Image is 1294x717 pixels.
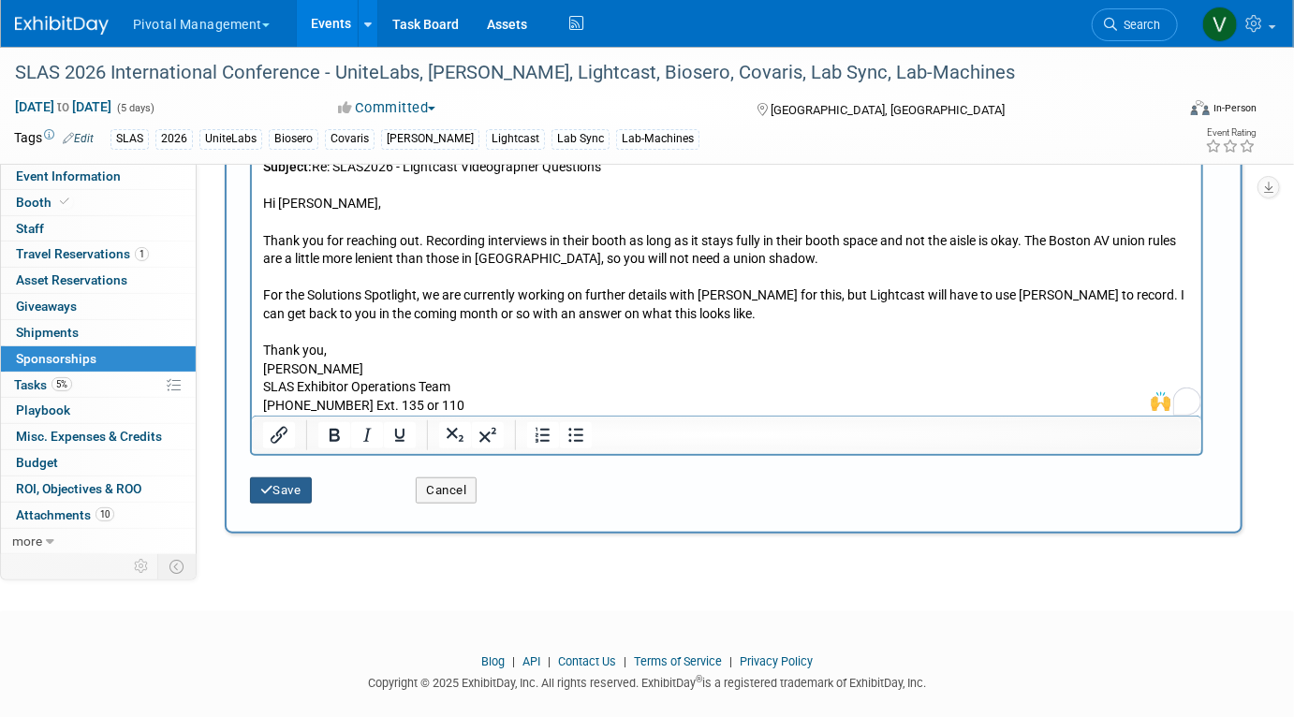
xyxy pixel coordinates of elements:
div: SLAS 2026 International Conference - UniteLabs, [PERSON_NAME], Lightcast, Biosero, Covaris, Lab S... [8,56,1151,90]
a: [EMAIL_ADDRESS][DOMAIN_NAME] [140,81,347,96]
span: to [54,99,72,114]
a: Search [1092,8,1178,41]
div: Lab Sync [551,129,610,149]
span: ROI, Objectives & ROO [16,481,141,496]
a: Blog [481,654,505,668]
div: Lightcast [486,129,545,149]
p: Hi [PERSON_NAME], [11,172,939,191]
span: more [12,534,42,549]
p: For the Solutions Spotlight, we are currently working on further details with [PERSON_NAME] for t... [11,264,939,300]
a: Giveaways [1,294,196,319]
span: Asset Reservations [16,272,127,287]
div: Covaris [325,129,375,149]
span: Sponsorships [16,351,96,366]
button: Subscript [439,422,471,448]
span: 1 [135,247,149,261]
span: Playbook [16,402,70,417]
p: Thank you for reaching out. Recording interviews in their booth as long as it stays fully in thei... [11,210,939,246]
span: Budget [16,455,58,470]
b: Date: [11,64,43,79]
a: Attachments10 [1,503,196,528]
span: | [619,654,631,668]
td: Personalize Event Tab Strip [125,554,158,578]
a: API [522,654,540,668]
img: ExhibitDay [15,16,109,35]
a: more [1,529,196,554]
button: Save [250,477,312,504]
span: | [543,654,555,668]
button: Bullet list [560,422,592,448]
button: Superscript [472,422,504,448]
div: Biosero [269,129,318,149]
a: [EMAIL_ADDRESS][DOMAIN_NAME] [293,45,501,60]
td: Tags [14,128,94,150]
iframe: Rich Text Area [252,22,1201,416]
p: [PERSON_NAME] [11,338,939,357]
button: Cancel [416,477,477,504]
p: SLAS Exhibitor Operations Team [11,356,939,374]
button: Italic [351,422,383,448]
div: Event Format [1073,97,1257,125]
td: Toggle Event Tabs [158,554,197,578]
div: In-Person [1213,101,1257,115]
a: Travel Reservations1 [1,241,196,267]
a: Playbook [1,398,196,423]
div: UniteLabs [199,129,262,149]
a: [EMAIL_ADDRESS][DOMAIN_NAME] [72,45,280,60]
a: Budget [1,450,196,476]
div: [PERSON_NAME] [381,129,479,149]
a: Staff [1,216,196,241]
span: 5% [51,377,72,391]
button: Underline [384,422,416,448]
a: Event Information [1,164,196,189]
span: Staff [16,221,44,236]
b: Cc: [11,100,30,115]
a: Terms of Service [634,654,722,668]
a: Privacy Policy [740,654,813,668]
a: Sponsorships [1,346,196,372]
span: Misc. Expenses & Credits [16,429,162,444]
span: Booth [16,195,73,210]
div: 2026 [155,129,193,149]
img: Format-Inperson.png [1191,100,1210,115]
a: Asset Reservations [1,268,196,293]
b: Subject: [11,137,60,152]
div: SLAS [110,129,149,149]
p: [PHONE_NUMBER] Ext. 135 or 110 [11,374,939,393]
a: Misc. Expenses & Credits [1,424,196,449]
i: Booth reservation complete [60,197,69,207]
span: Tasks [14,377,72,392]
span: | [725,654,737,668]
span: | [507,654,520,668]
sup: ® [696,674,702,684]
a: ROI, Objectives & ROO [1,476,196,502]
span: 10 [96,507,114,521]
button: Committed [331,98,443,118]
span: (5 days) [115,102,154,114]
span: Travel Reservations [16,246,149,261]
div: Event Rating [1205,128,1256,138]
p: SLAS International Ops < > " " < > [DATE] 9:26 AM [PERSON_NAME] < > [PERSON_NAME] <[EMAIL_ADDRESS... [11,26,939,154]
img: Valerie Weld [1202,7,1238,42]
a: [EMAIL_ADDRESS][DOMAIN_NAME] [190,27,398,42]
p: Thank you, [11,319,939,338]
span: Event Information [16,168,121,183]
span: Search [1117,18,1160,32]
button: Bold [318,422,350,448]
span: [DATE] [DATE] [14,98,112,115]
b: From: [11,27,46,42]
a: Booth [1,190,196,215]
button: Insert/edit link [263,422,295,448]
a: Tasks5% [1,373,196,398]
b: To: [11,81,30,96]
span: Giveaways [16,299,77,314]
a: Shipments [1,320,196,345]
div: Lab-Machines [616,129,699,149]
a: Contact Us [558,654,616,668]
span: [GEOGRAPHIC_DATA], [GEOGRAPHIC_DATA] [772,103,1006,117]
b: Reply-To: [11,45,68,60]
button: Numbered list [527,422,559,448]
span: Attachments [16,507,114,522]
span: Shipments [16,325,79,340]
body: To enrich screen reader interactions, please activate Accessibility in Grammarly extension settings [10,7,940,411]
